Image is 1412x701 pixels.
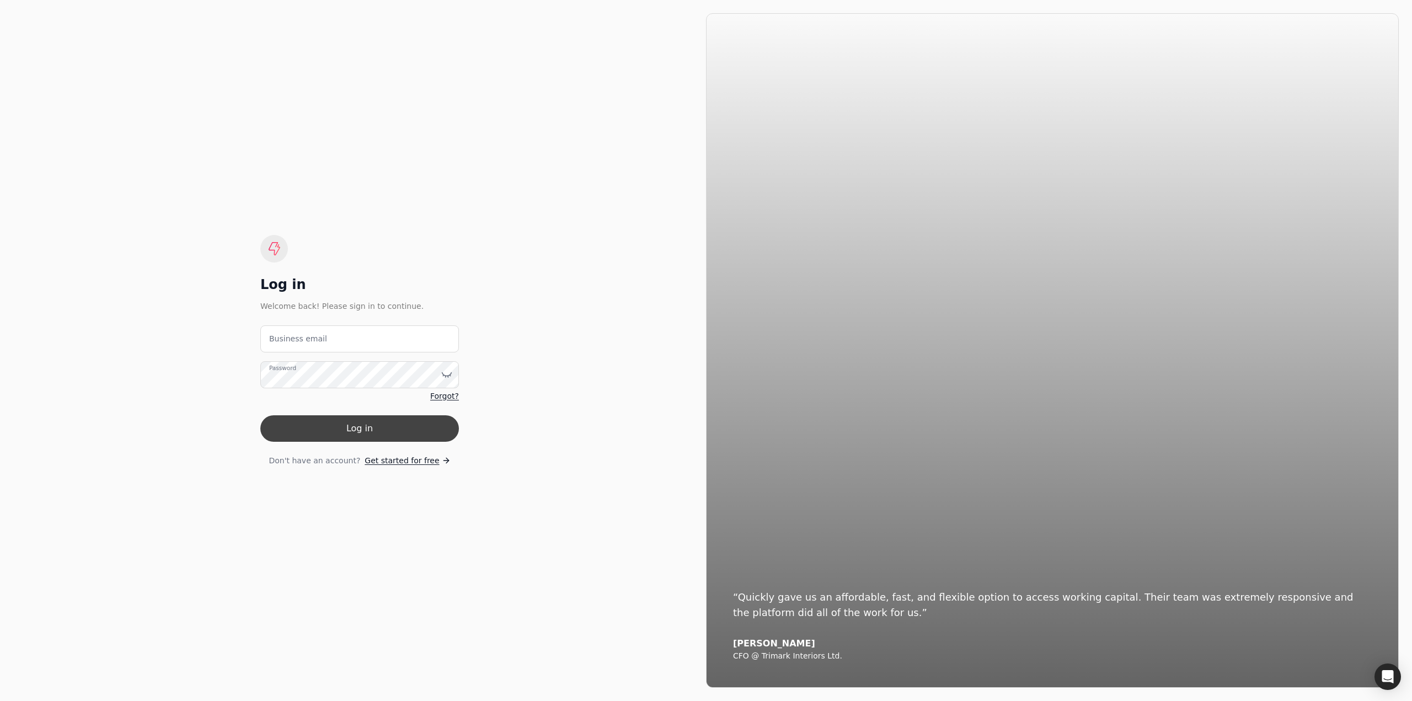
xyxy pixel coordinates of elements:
a: Forgot? [430,390,459,402]
label: Password [269,363,296,372]
div: CFO @ Trimark Interiors Ltd. [733,651,1372,661]
div: Log in [260,276,459,293]
span: Get started for free [365,455,439,467]
div: Welcome back! Please sign in to continue. [260,300,459,312]
div: [PERSON_NAME] [733,638,1372,649]
a: Get started for free [365,455,450,467]
button: Log in [260,415,459,442]
span: Don't have an account? [269,455,360,467]
div: “Quickly gave us an affordable, fast, and flexible option to access working capital. Their team w... [733,590,1372,620]
label: Business email [269,333,327,345]
div: Open Intercom Messenger [1374,663,1401,690]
